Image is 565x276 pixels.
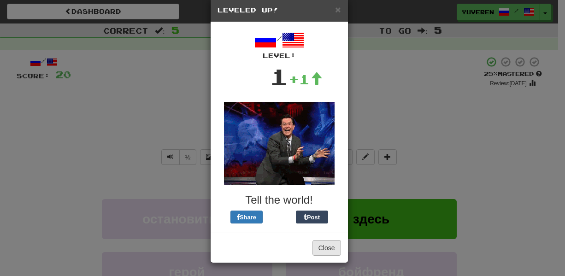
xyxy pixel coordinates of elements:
[224,102,335,185] img: colbert-d8d93119554e3a11f2fb50df59d9335a45bab299cf88b0a944f8a324a1865a88.gif
[296,211,328,223] button: Post
[335,5,341,14] button: Close
[218,6,341,15] h5: Leveled Up!
[218,29,341,60] div: /
[218,51,341,60] div: Level:
[218,194,341,206] h3: Tell the world!
[230,211,263,223] button: Share
[263,211,296,223] iframe: X Post Button
[270,60,288,93] div: 1
[335,4,341,15] span: ×
[312,240,341,256] button: Close
[288,70,323,88] div: +1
